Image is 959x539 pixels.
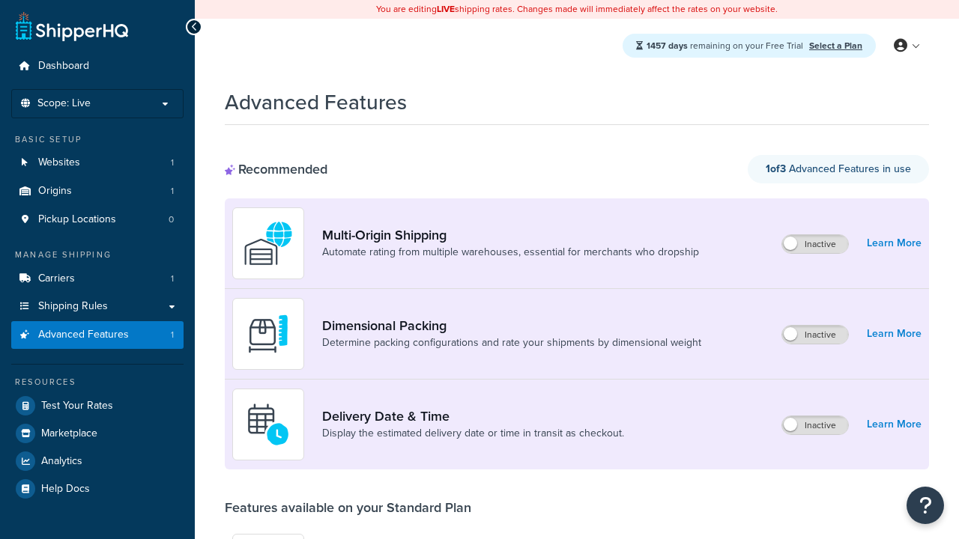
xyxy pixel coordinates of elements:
[41,427,97,440] span: Marketplace
[322,335,701,350] a: Determine packing configurations and rate your shipments by dimensional weight
[11,293,184,320] a: Shipping Rules
[11,206,184,234] a: Pickup Locations0
[242,398,294,451] img: gfkeb5ejjkALwAAAABJRU5ErkJggg==
[11,475,184,502] a: Help Docs
[11,149,184,177] a: Websites1
[38,272,75,285] span: Carriers
[11,420,184,447] a: Marketplace
[171,156,174,169] span: 1
[647,39,688,52] strong: 1457 days
[171,329,174,341] span: 1
[322,227,699,243] a: Multi-Origin Shipping
[867,323,922,344] a: Learn More
[867,233,922,254] a: Learn More
[766,161,911,177] span: Advanced Features in use
[41,400,113,412] span: Test Your Rates
[11,392,184,419] a: Test Your Rates
[809,39,862,52] a: Select a Plan
[11,376,184,389] div: Resources
[242,217,294,269] img: WatD5o0RtDAAAAAElFTkSuQmCC
[322,426,624,441] a: Display the estimated delivery date or time in transit as checkout.
[907,487,944,524] button: Open Resource Center
[11,321,184,349] li: Advanced Features
[766,161,786,177] strong: 1 of 3
[11,448,184,475] a: Analytics
[41,483,90,496] span: Help Docs
[38,329,129,341] span: Advanced Features
[38,60,89,73] span: Dashboard
[242,308,294,360] img: DTVBYsAAAAAASUVORK5CYII=
[171,272,174,285] span: 1
[37,97,91,110] span: Scope: Live
[11,177,184,205] a: Origins1
[11,321,184,349] a: Advanced Features1
[322,317,701,334] a: Dimensional Packing
[11,52,184,80] a: Dashboard
[225,499,471,516] div: Features available on your Standard Plan
[782,416,848,434] label: Inactive
[38,185,72,198] span: Origins
[11,265,184,293] a: Carriers1
[782,326,848,344] label: Inactive
[322,408,624,424] a: Delivery Date & Time
[11,206,184,234] li: Pickup Locations
[11,149,184,177] li: Websites
[322,245,699,260] a: Automate rating from multiple warehouses, essential for merchants who dropship
[169,213,174,226] span: 0
[225,161,327,177] div: Recommended
[38,156,80,169] span: Websites
[11,265,184,293] li: Carriers
[782,235,848,253] label: Inactive
[11,249,184,261] div: Manage Shipping
[41,455,82,468] span: Analytics
[11,133,184,146] div: Basic Setup
[38,300,108,313] span: Shipping Rules
[38,213,116,226] span: Pickup Locations
[867,414,922,435] a: Learn More
[11,177,184,205] li: Origins
[225,88,407,117] h1: Advanced Features
[647,39,805,52] span: remaining on your Free Trial
[171,185,174,198] span: 1
[437,2,455,16] b: LIVE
